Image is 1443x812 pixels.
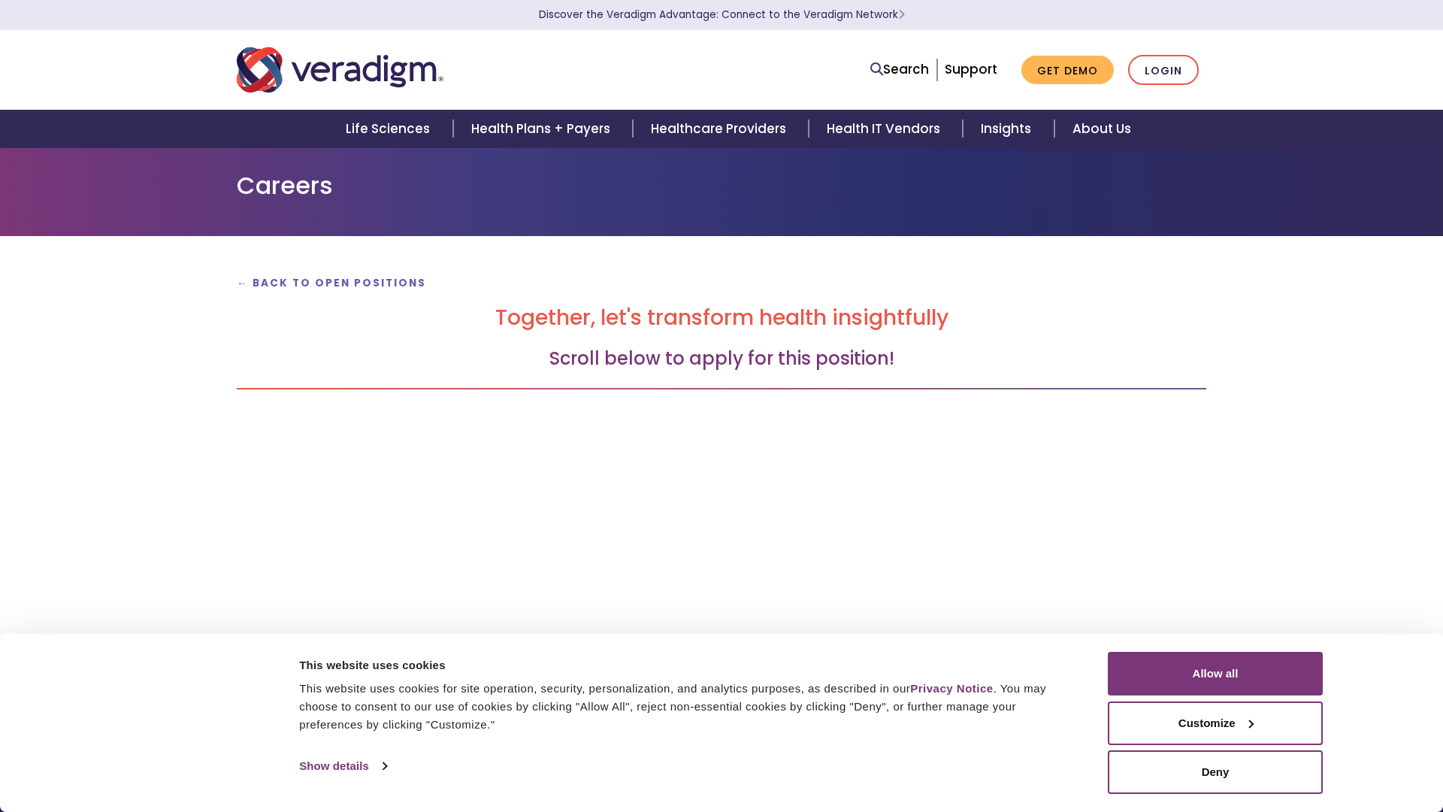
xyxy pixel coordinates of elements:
[299,755,386,777] a: Show details
[945,60,997,78] a: Support
[299,656,1074,674] div: This website uses cookies
[237,45,443,95] img: Veradigm logo
[539,8,905,22] a: Discover the Veradigm Advantage: Connect to the Veradigm NetworkLearn More
[1021,56,1114,85] a: Get Demo
[237,171,1206,200] h1: Careers
[237,305,1206,331] h2: Together, let's transform health insightfully
[1108,750,1323,794] button: Deny
[963,110,1054,148] a: Insights
[1108,652,1323,695] button: Allow all
[328,110,452,148] a: Life Sciences
[910,682,993,695] a: Privacy Notice
[453,110,633,148] a: Health Plans + Payers
[237,276,426,290] a: ← Back to Open Positions
[237,348,1206,370] h3: Scroll below to apply for this position!
[1128,55,1199,86] a: Login
[870,59,929,80] a: Search
[898,8,905,22] span: Learn More
[1108,701,1323,745] button: Customize
[633,110,809,148] a: Healthcare Providers
[1054,110,1149,148] a: About Us
[809,110,963,148] a: Health IT Vendors
[299,680,1074,734] div: This website uses cookies for site operation, security, personalization, and analytics purposes, ...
